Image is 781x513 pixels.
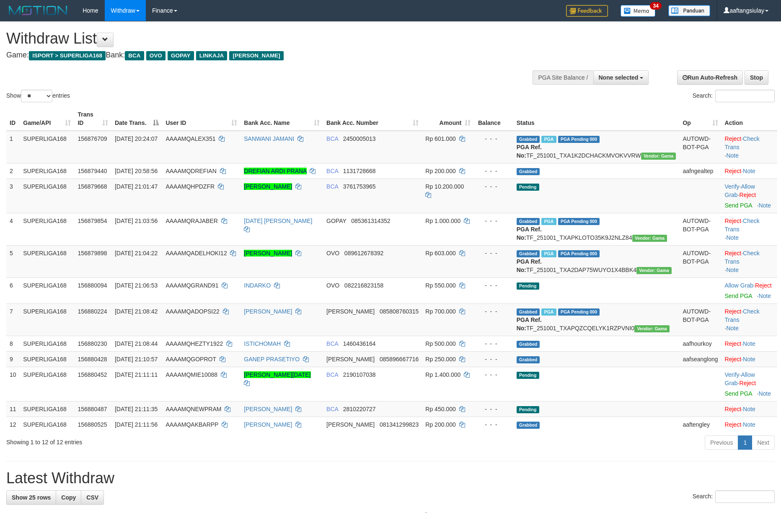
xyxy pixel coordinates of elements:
h1: Latest Withdraw [6,470,775,487]
span: Rp 700.000 [425,308,455,315]
span: Grabbed [517,136,540,143]
span: [DATE] 21:06:53 [115,282,158,289]
span: AAAAMQALEX351 [166,135,215,142]
span: BCA [326,371,338,378]
span: Pending [517,282,539,290]
td: AUTOWD-BOT-PGA [679,131,721,163]
td: 5 [6,245,20,277]
span: Copy 2190107038 to clipboard [343,371,376,378]
div: - - - [477,307,509,316]
select: Showentries [21,90,52,102]
span: 156880094 [78,282,107,289]
div: - - - [477,182,509,191]
span: Rp 450.000 [425,406,455,412]
span: AAAAMQADOPSI22 [166,308,219,315]
a: Reject [755,282,772,289]
a: Reject [725,356,742,363]
a: CSV [81,490,104,505]
a: Check Trans [725,250,760,265]
th: Op: activate to sort column ascending [679,107,721,131]
span: [DATE] 21:08:44 [115,340,158,347]
span: AAAAMQAKBARPP [166,421,218,428]
td: · · [722,245,777,277]
a: Note [743,421,755,428]
span: [DATE] 21:11:11 [115,371,158,378]
span: [DATE] 21:08:42 [115,308,158,315]
span: Vendor URL: https://trx31.1velocity.biz [641,153,676,160]
td: · · [722,213,777,245]
span: AAAAMQDREFIAN [166,168,216,174]
span: 156876709 [78,135,107,142]
span: [DATE] 21:11:35 [115,406,158,412]
th: ID [6,107,20,131]
a: Send PGA [725,390,752,397]
td: TF_251001_TXAPKLOTO35K9J2NLZ84 [513,213,680,245]
span: AAAAMQNEWPRAM [166,406,221,412]
a: SANWANI JAMANI [244,135,294,142]
span: BCA [125,51,144,60]
td: 4 [6,213,20,245]
div: - - - [477,339,509,348]
a: Reject [725,406,742,412]
a: Reject [725,308,742,315]
a: Next [752,435,775,450]
span: Pending [517,406,539,413]
span: GOPAY [326,218,346,224]
h1: Withdraw List [6,30,512,47]
img: panduan.png [668,5,710,16]
span: Grabbed [517,422,540,429]
div: - - - [477,135,509,143]
a: Reject [725,218,742,224]
a: Stop [745,70,768,85]
a: [PERSON_NAME][DATE] [244,371,310,378]
th: Trans ID: activate to sort column ascending [74,107,111,131]
td: · [722,351,777,367]
div: - - - [477,217,509,225]
div: - - - [477,249,509,257]
th: Bank Acc. Number: activate to sort column ascending [323,107,422,131]
span: [PERSON_NAME] [229,51,283,60]
span: AAAAMQMIE10088 [166,371,217,378]
a: Allow Grab [725,371,755,386]
span: AAAAMQRAJABER [166,218,217,224]
td: · [722,277,777,303]
td: 1 [6,131,20,163]
a: Note [758,390,771,397]
span: Marked by aafsoycanthlai [541,136,556,143]
b: PGA Ref. No: [517,226,542,241]
td: SUPERLIGA168 [20,417,74,432]
a: Reject [740,192,756,198]
a: Send PGA [725,202,752,209]
a: Note [743,406,755,412]
a: Reject [725,135,742,142]
span: AAAAMQGRAND91 [166,282,218,289]
span: Pending [517,372,539,379]
td: · [722,401,777,417]
a: Reject [725,340,742,347]
a: Reject [725,250,742,256]
label: Search: [693,490,775,503]
td: · · [722,131,777,163]
span: Marked by aafphoenmanit [541,218,556,225]
td: TF_251001_TXA2DAP75WUYO1X4BBK4 [513,245,680,277]
a: [DATE] [PERSON_NAME] [244,218,312,224]
th: Amount: activate to sort column ascending [422,107,474,131]
td: aafhourkoy [679,336,721,351]
td: 2 [6,163,20,179]
span: AAAAMQGOPROT [166,356,216,363]
span: Rp 1.000.000 [425,218,460,224]
a: DREFIAN ARDI PRANA [244,168,306,174]
span: OVO [146,51,166,60]
td: SUPERLIGA168 [20,351,74,367]
span: Vendor URL: https://trx31.1velocity.biz [636,267,672,274]
span: 156879440 [78,168,107,174]
span: Marked by aafandaneth [541,308,556,316]
a: Note [743,168,755,174]
span: Grabbed [517,168,540,175]
span: 156880428 [78,356,107,363]
span: 156880452 [78,371,107,378]
a: [PERSON_NAME] [244,421,292,428]
a: Send PGA [725,293,752,299]
a: Reject [740,380,756,386]
a: Check Trans [725,135,760,150]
